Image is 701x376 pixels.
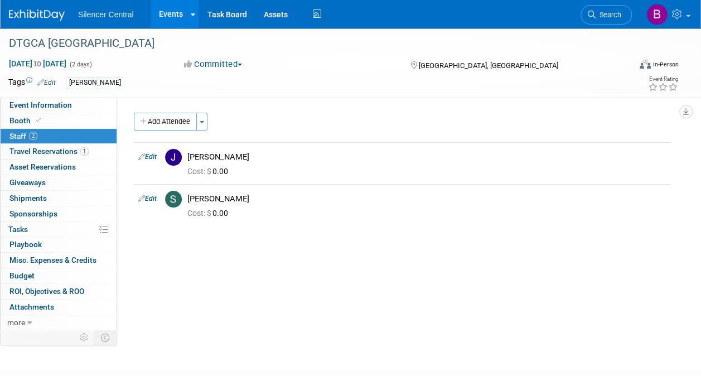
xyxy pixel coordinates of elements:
span: Tasks [8,225,28,234]
span: Sponsorships [9,209,57,218]
a: Edit [37,79,56,86]
button: Add Attendee [134,113,197,131]
div: DTGCA [GEOGRAPHIC_DATA] [5,33,621,54]
a: Event Information [1,98,117,113]
span: to [32,59,43,68]
a: Tasks [1,222,117,237]
a: Sponsorships [1,206,117,221]
a: Edit [138,153,157,161]
a: Search [581,5,632,25]
span: [DATE] [DATE] [8,59,67,69]
span: Staff [9,132,37,141]
td: Tags [8,76,56,89]
span: Shipments [9,194,47,203]
span: 2 [29,132,37,140]
a: Misc. Expenses & Credits [1,253,117,268]
span: Budget [9,271,35,280]
span: Silencer Central [78,10,134,19]
a: Edit [138,195,157,203]
img: S.jpg [165,191,182,208]
span: Travel Reservations [9,147,89,156]
div: In-Person [652,60,679,69]
a: Giveaways [1,175,117,190]
span: Playbook [9,240,42,249]
a: ROI, Objectives & ROO [1,284,117,299]
span: 0.00 [187,209,233,218]
a: Asset Reservations [1,160,117,175]
div: Event Rating [648,76,678,82]
span: ROI, Objectives & ROO [9,287,84,296]
span: Event Information [9,100,72,109]
span: Misc. Expenses & Credits [9,256,96,264]
a: Travel Reservations1 [1,144,117,159]
div: [PERSON_NAME] [187,152,666,162]
span: (2 days) [69,61,92,68]
a: Playbook [1,237,117,252]
span: more [7,318,25,327]
img: Format-Inperson.png [640,60,651,69]
i: Booth reservation complete [36,117,41,123]
td: Personalize Event Tab Strip [75,330,94,345]
span: Cost: $ [187,209,212,218]
a: Staff2 [1,129,117,144]
span: Booth [9,116,43,125]
span: 0.00 [187,167,233,176]
div: [PERSON_NAME] [66,77,124,89]
span: [GEOGRAPHIC_DATA], [GEOGRAPHIC_DATA] [419,61,558,70]
img: J.jpg [165,149,182,166]
a: Budget [1,268,117,283]
span: Attachments [9,302,54,311]
span: Asset Reservations [9,162,76,171]
a: more [1,315,117,330]
a: Attachments [1,300,117,315]
button: Committed [180,59,246,70]
div: [PERSON_NAME] [187,194,666,204]
td: Toggle Event Tabs [94,330,117,345]
a: Booth [1,113,117,128]
a: Shipments [1,191,117,206]
span: Cost: $ [187,167,212,176]
img: ExhibitDay [9,9,65,21]
div: Event Format [581,58,679,75]
span: 1 [80,147,89,156]
span: Giveaways [9,178,46,187]
img: Billee Page [646,4,668,25]
span: Search [596,11,621,19]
